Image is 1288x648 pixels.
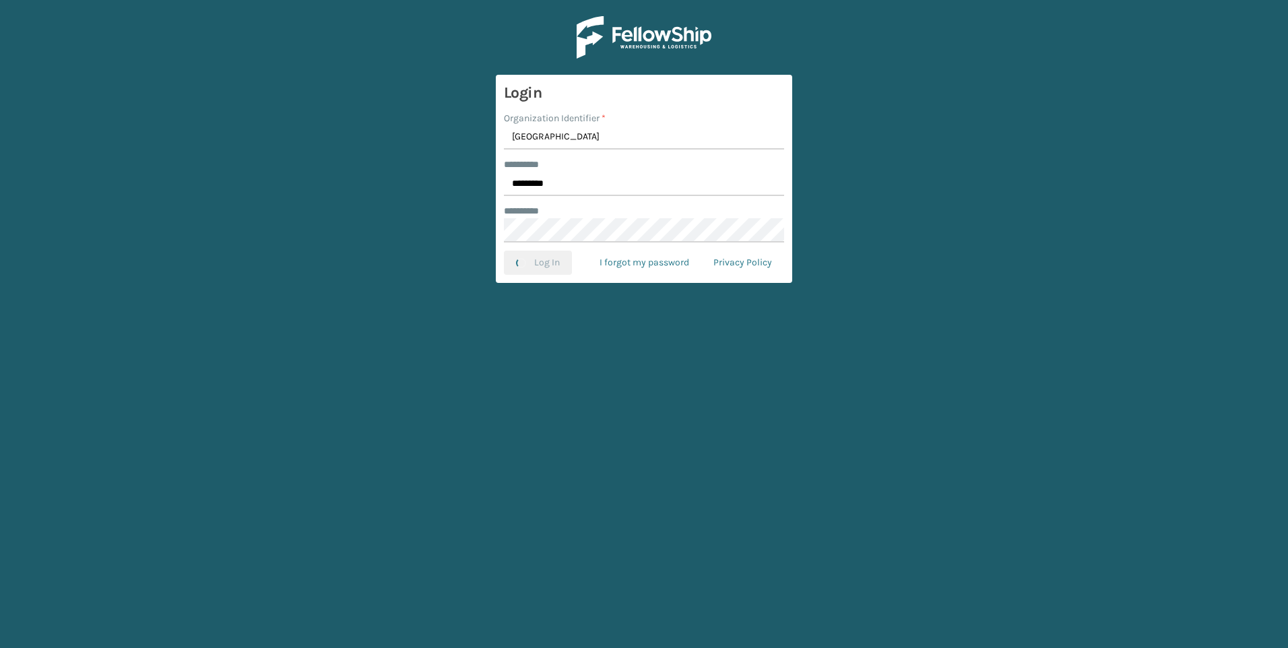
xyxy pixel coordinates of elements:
[587,251,701,275] a: I forgot my password
[504,251,572,275] button: Log In
[701,251,784,275] a: Privacy Policy
[577,16,711,59] img: Logo
[504,111,606,125] label: Organization Identifier
[504,83,784,103] h3: Login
